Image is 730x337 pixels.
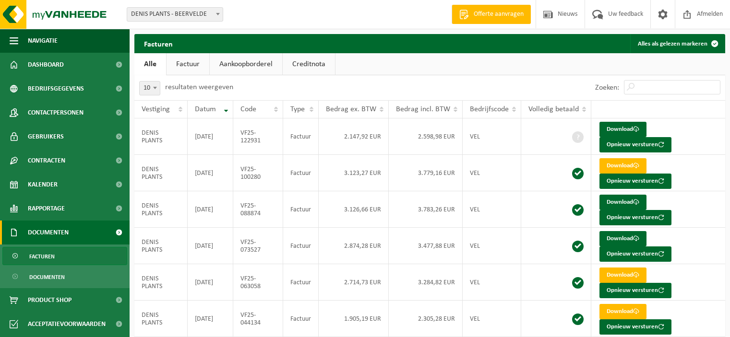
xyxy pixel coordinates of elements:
[283,53,335,75] a: Creditnota
[463,118,521,155] td: VEL
[2,247,127,265] a: Facturen
[140,81,160,95] span: 10
[599,319,671,335] button: Opnieuw versturen
[188,264,233,301] td: [DATE]
[396,105,450,113] span: Bedrag incl. BTW
[28,312,106,336] span: Acceptatievoorwaarden
[463,301,521,337] td: VEL
[283,264,319,301] td: Factuur
[134,53,166,75] a: Alle
[599,304,646,319] a: Download
[240,105,256,113] span: Code
[463,155,521,191] td: VEL
[319,191,389,228] td: 3.126,66 EUR
[326,105,376,113] span: Bedrag ex. BTW
[127,8,223,21] span: DENIS PLANTS - BEERVELDE
[389,264,463,301] td: 3.284,82 EUR
[134,34,182,53] h2: Facturen
[389,118,463,155] td: 2.598,98 EUR
[134,228,188,264] td: DENIS PLANTS
[319,118,389,155] td: 2.147,92 EUR
[389,191,463,228] td: 3.783,26 EUR
[290,105,305,113] span: Type
[233,301,283,337] td: VF25-044134
[165,83,233,91] label: resultaten weergeven
[599,122,646,137] a: Download
[283,191,319,228] td: Factuur
[28,77,84,101] span: Bedrijfsgegevens
[233,155,283,191] td: VF25-100280
[319,264,389,301] td: 2.714,73 EUR
[599,210,671,225] button: Opnieuw versturen
[599,246,671,262] button: Opnieuw versturen
[210,53,282,75] a: Aankoopborderel
[599,174,671,189] button: Opnieuw versturen
[2,267,127,286] a: Documenten
[319,228,389,264] td: 2.874,28 EUR
[29,268,65,286] span: Documenten
[452,5,531,24] a: Offerte aanvragen
[28,53,64,77] span: Dashboard
[139,81,160,95] span: 10
[319,301,389,337] td: 1.905,19 EUR
[599,158,646,174] a: Download
[142,105,170,113] span: Vestiging
[28,173,58,197] span: Kalender
[134,191,188,228] td: DENIS PLANTS
[28,101,84,125] span: Contactpersonen
[389,155,463,191] td: 3.779,16 EUR
[195,105,216,113] span: Datum
[233,228,283,264] td: VF25-073527
[188,301,233,337] td: [DATE]
[28,29,58,53] span: Navigatie
[389,228,463,264] td: 3.477,88 EUR
[167,53,209,75] a: Factuur
[233,118,283,155] td: VF25-122931
[134,301,188,337] td: DENIS PLANTS
[283,301,319,337] td: Factuur
[463,191,521,228] td: VEL
[29,247,55,266] span: Facturen
[599,195,646,210] a: Download
[599,231,646,246] a: Download
[188,191,233,228] td: [DATE]
[134,155,188,191] td: DENIS PLANTS
[28,149,65,173] span: Contracten
[28,221,69,244] span: Documenten
[134,264,188,301] td: DENIS PLANTS
[389,301,463,337] td: 2.305,28 EUR
[28,197,65,221] span: Rapportage
[188,155,233,191] td: [DATE]
[127,7,223,22] span: DENIS PLANTS - BEERVELDE
[595,84,619,92] label: Zoeken:
[463,228,521,264] td: VEL
[599,137,671,152] button: Opnieuw versturen
[599,267,646,283] a: Download
[188,118,233,155] td: [DATE]
[283,155,319,191] td: Factuur
[463,264,521,301] td: VEL
[188,228,233,264] td: [DATE]
[283,118,319,155] td: Factuur
[528,105,579,113] span: Volledig betaald
[470,105,509,113] span: Bedrijfscode
[283,228,319,264] td: Factuur
[471,10,526,19] span: Offerte aanvragen
[233,191,283,228] td: VF25-088874
[233,264,283,301] td: VF25-063058
[599,283,671,298] button: Opnieuw versturen
[28,288,72,312] span: Product Shop
[319,155,389,191] td: 3.123,27 EUR
[134,118,188,155] td: DENIS PLANTS
[630,34,724,53] button: Alles als gelezen markeren
[28,125,64,149] span: Gebruikers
